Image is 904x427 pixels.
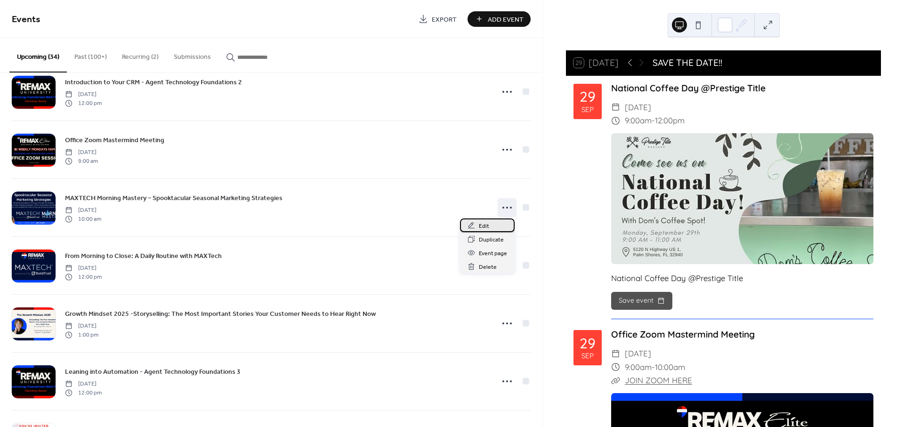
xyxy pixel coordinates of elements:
[65,308,376,319] a: Growth Mindset 2025 -Storyselling: The Most Important Stories Your Customer Needs to Hear Right Now
[580,336,596,350] div: 29
[625,375,692,385] a: JOIN ZOOM HERE
[611,329,755,340] a: Office Zoom Mastermind Meeting
[67,38,114,72] button: Past (100+)
[65,251,222,261] span: From Morning to Close: A Daily Routine with MAXTech
[432,15,457,24] span: Export
[166,38,218,72] button: Submissions
[655,114,685,128] span: 12:00pm
[65,136,164,145] span: Office Zoom Mastermind Meeting
[65,322,98,330] span: [DATE]
[611,292,672,310] button: Save event
[65,264,102,273] span: [DATE]
[625,101,651,114] span: [DATE]
[488,15,524,24] span: Add Event
[65,273,102,281] span: 12:00 pm
[625,114,652,128] span: 9:00am
[65,388,102,397] span: 12:00 pm
[114,38,166,72] button: Recurring (2)
[9,38,67,73] button: Upcoming (34)
[65,206,101,215] span: [DATE]
[581,352,594,359] div: Sep
[65,250,222,261] a: From Morning to Close: A Daily Routine with MAXTech
[611,374,620,387] div: ​
[479,221,489,231] span: Edit
[65,380,102,388] span: [DATE]
[65,215,101,223] span: 10:00 am
[479,262,497,272] span: Delete
[611,347,620,361] div: ​
[65,78,242,88] span: Introduction to Your CRM - Agent Technology Foundations 2
[479,235,504,245] span: Duplicate
[652,361,655,374] span: -
[65,157,98,165] span: 9:00 am
[625,361,652,374] span: 9:00am
[611,272,873,284] div: National Coffee Day @Prestige Title
[65,309,376,319] span: Growth Mindset 2025 -Storyselling: The Most Important Stories Your Customer Needs to Hear Right Now
[65,193,282,203] span: MAXTECH Morning Mastery – Spooktacular Seasonal Marketing Strategies
[468,11,531,27] button: Add Event
[65,367,241,377] span: Leaning into Automation - Agent Technology Foundations 3
[611,361,620,374] div: ​
[653,56,722,70] div: SAVE THE DATE!!
[625,347,651,361] span: [DATE]
[65,77,242,88] a: Introduction to Your CRM - Agent Technology Foundations 2
[652,114,655,128] span: -
[65,366,241,377] a: Leaning into Automation - Agent Technology Foundations 3
[412,11,464,27] a: Export
[611,114,620,128] div: ​
[611,81,873,95] div: National Coffee Day @Prestige Title
[65,193,282,203] a: MAXTECH Morning Mastery – Spooktacular Seasonal Marketing Strategies
[65,148,98,157] span: [DATE]
[65,90,102,99] span: [DATE]
[65,135,164,145] a: Office Zoom Mastermind Meeting
[581,106,594,113] div: Sep
[12,10,40,29] span: Events
[655,361,685,374] span: 10:00am
[65,330,98,339] span: 1:00 pm
[611,101,620,114] div: ​
[479,249,507,258] span: Event page
[65,99,102,107] span: 12:00 pm
[580,89,596,104] div: 29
